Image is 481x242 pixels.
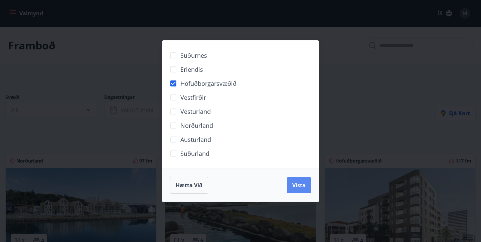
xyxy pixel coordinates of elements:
span: Vista [292,182,306,189]
button: Vista [287,177,311,193]
span: Vestfirðir [180,93,206,102]
span: Norðurland [180,121,213,130]
button: Hætta við [170,177,208,194]
span: Höfuðborgarsvæðið [180,79,236,88]
span: Vesturland [180,107,211,116]
span: Hætta við [176,182,202,189]
span: Suðurland [180,149,209,158]
span: Erlendis [180,65,203,74]
span: Austurland [180,135,211,144]
span: Suðurnes [180,51,207,60]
